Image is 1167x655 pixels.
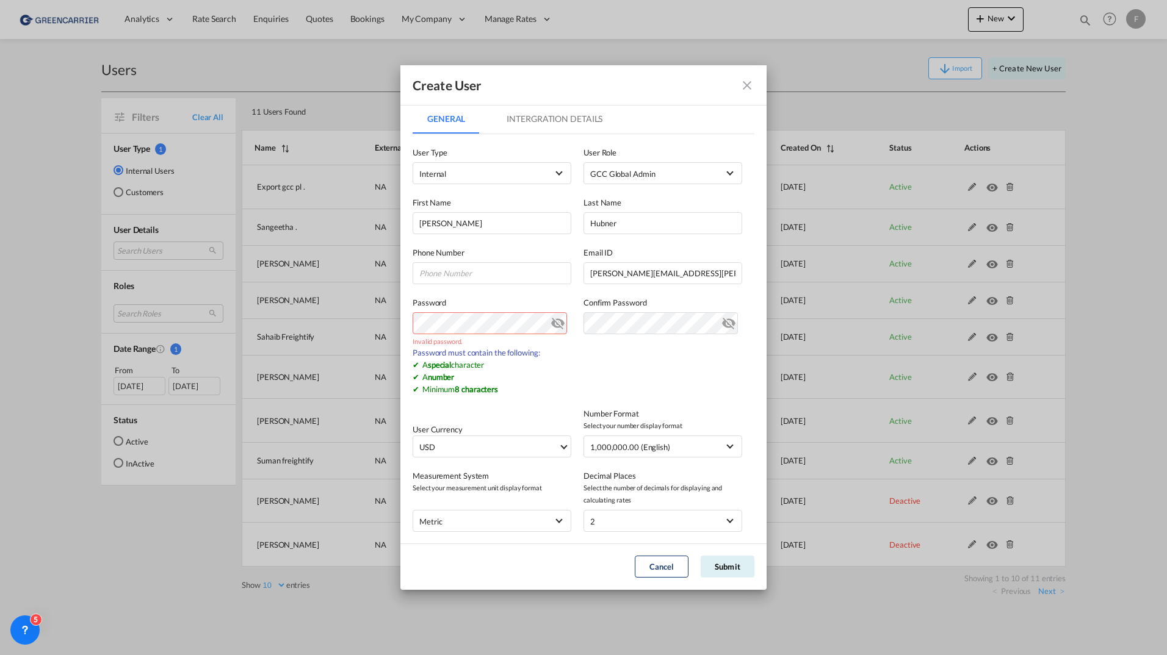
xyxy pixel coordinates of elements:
[413,104,480,134] md-tab-item: General
[413,262,571,284] input: Phone Number
[455,384,498,394] b: 8 characters
[551,313,565,328] md-icon: icon-eye-off
[413,359,571,371] div: A character
[735,73,759,98] button: icon-close fg-AAA8AD
[413,104,629,134] md-pagination-wrapper: Use the left and right arrow keys to navigate between tabs
[419,517,442,526] div: metric
[492,104,617,134] md-tab-item: Intergration Details
[583,162,742,184] md-select: {{(ctrl.parent.createData.viewShipper && !ctrl.parent.createData.user_data.role_id) ? 'N/A' : 'Se...
[413,482,571,494] span: Select your measurement unit display format
[413,371,571,383] div: A
[590,517,595,526] div: 2
[721,313,736,328] md-icon: icon-eye-off
[413,196,571,209] label: First Name
[419,169,446,179] span: Internal
[413,435,571,457] md-select: Select Currency: $ USDUnited States Dollar
[590,442,670,452] div: 1,000,000.00 (English)
[428,360,451,370] b: special
[583,196,742,209] label: Last Name
[701,556,754,578] button: Submit
[413,383,571,395] div: Minimum
[583,407,742,420] label: Number Format
[413,246,571,259] label: Phone Number
[413,146,571,159] label: User Type
[413,424,463,434] label: User Currency
[583,482,742,506] span: Select the number of decimals for displaying and calculating rates
[400,65,767,589] md-dialog: GeneralIntergration Details ...
[413,77,482,93] div: Create User
[419,441,558,453] span: USD
[583,212,742,234] input: Last name
[413,212,571,234] input: First name
[413,162,571,184] md-select: company type of user: Internal
[583,470,742,482] label: Decimal Places
[740,78,754,93] md-icon: icon-close fg-AAA8AD
[583,262,742,284] input: Email
[583,296,742,309] label: Confirm Password
[590,169,655,179] div: GCC Global Admin
[413,296,571,309] label: Password
[428,372,454,382] b: number
[635,556,688,578] button: Cancel
[583,246,742,259] label: Email ID
[413,346,571,359] div: Password must contain the following:
[413,337,462,345] span: Invalid password.
[413,470,571,482] label: Measurement System
[583,146,742,159] label: User Role
[583,420,742,432] span: Select your number display format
